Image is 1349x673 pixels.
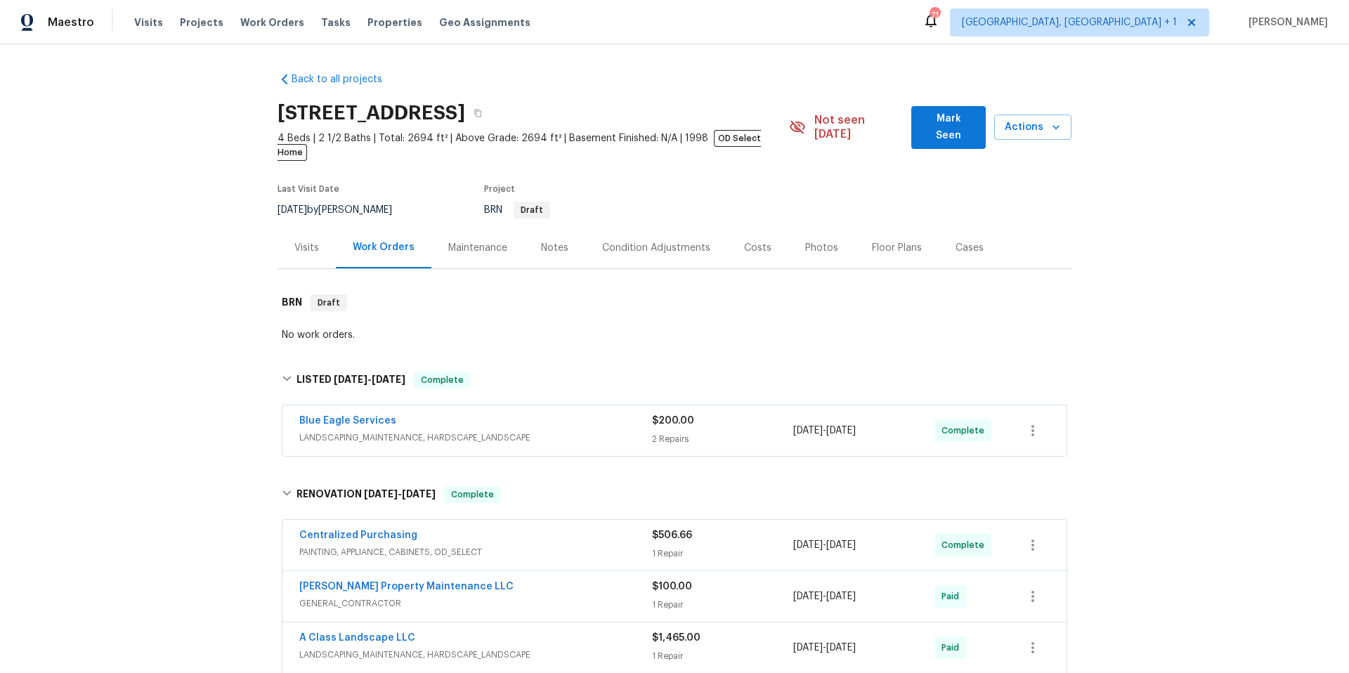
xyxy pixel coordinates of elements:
[296,486,436,503] h6: RENOVATION
[282,294,302,311] h6: BRN
[826,426,856,436] span: [DATE]
[793,540,823,550] span: [DATE]
[294,241,319,255] div: Visits
[744,241,771,255] div: Costs
[448,241,507,255] div: Maintenance
[793,643,823,653] span: [DATE]
[652,649,793,663] div: 1 Repair
[484,185,515,193] span: Project
[826,540,856,550] span: [DATE]
[793,592,823,601] span: [DATE]
[652,582,692,592] span: $100.00
[299,416,396,426] a: Blue Eagle Services
[353,240,415,254] div: Work Orders
[278,130,761,161] span: OD Select Home
[994,115,1071,141] button: Actions
[367,15,422,30] span: Properties
[515,206,549,214] span: Draft
[364,489,398,499] span: [DATE]
[826,592,856,601] span: [DATE]
[652,432,793,446] div: 2 Repairs
[445,488,500,502] span: Complete
[278,280,1071,325] div: BRN Draft
[299,530,417,540] a: Centralized Purchasing
[180,15,223,30] span: Projects
[321,18,351,27] span: Tasks
[278,472,1071,517] div: RENOVATION [DATE]-[DATE]Complete
[278,106,465,120] h2: [STREET_ADDRESS]
[299,582,514,592] a: [PERSON_NAME] Property Maintenance LLC
[334,374,405,384] span: -
[1243,15,1328,30] span: [PERSON_NAME]
[278,358,1071,403] div: LISTED [DATE]-[DATE]Complete
[372,374,405,384] span: [DATE]
[911,106,985,149] button: Mark Seen
[872,241,922,255] div: Floor Plans
[962,15,1177,30] span: [GEOGRAPHIC_DATA], [GEOGRAPHIC_DATA] + 1
[299,633,415,643] a: A Class Landscape LLC
[941,641,965,655] span: Paid
[299,596,652,610] span: GENERAL_CONTRACTOR
[923,110,974,145] span: Mark Seen
[415,373,469,387] span: Complete
[439,15,530,30] span: Geo Assignments
[1005,119,1060,136] span: Actions
[541,241,568,255] div: Notes
[652,416,694,426] span: $200.00
[282,328,1067,342] div: No work orders.
[930,8,939,22] div: 71
[793,589,856,603] span: -
[296,372,405,388] h6: LISTED
[826,643,856,653] span: [DATE]
[48,15,94,30] span: Maestro
[793,424,856,438] span: -
[652,633,700,643] span: $1,465.00
[941,538,990,552] span: Complete
[299,545,652,559] span: PAINTING, APPLIANCE, CABINETS, OD_SELECT
[402,489,436,499] span: [DATE]
[941,424,990,438] span: Complete
[278,131,789,159] span: 4 Beds | 2 1/2 Baths | Total: 2694 ft² | Above Grade: 2694 ft² | Basement Finished: N/A | 1998
[652,530,692,540] span: $506.66
[805,241,838,255] div: Photos
[465,100,490,126] button: Copy Address
[240,15,304,30] span: Work Orders
[652,598,793,612] div: 1 Repair
[278,202,409,218] div: by [PERSON_NAME]
[814,113,903,141] span: Not seen [DATE]
[793,426,823,436] span: [DATE]
[278,205,307,215] span: [DATE]
[484,205,550,215] span: BRN
[299,648,652,662] span: LANDSCAPING_MAINTENANCE, HARDSCAPE_LANDSCAPE
[278,72,412,86] a: Back to all projects
[941,589,965,603] span: Paid
[364,489,436,499] span: -
[602,241,710,255] div: Condition Adjustments
[134,15,163,30] span: Visits
[793,641,856,655] span: -
[793,538,856,552] span: -
[334,374,367,384] span: [DATE]
[299,431,652,445] span: LANDSCAPING_MAINTENANCE, HARDSCAPE_LANDSCAPE
[956,241,984,255] div: Cases
[278,185,339,193] span: Last Visit Date
[312,296,346,310] span: Draft
[652,547,793,561] div: 1 Repair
